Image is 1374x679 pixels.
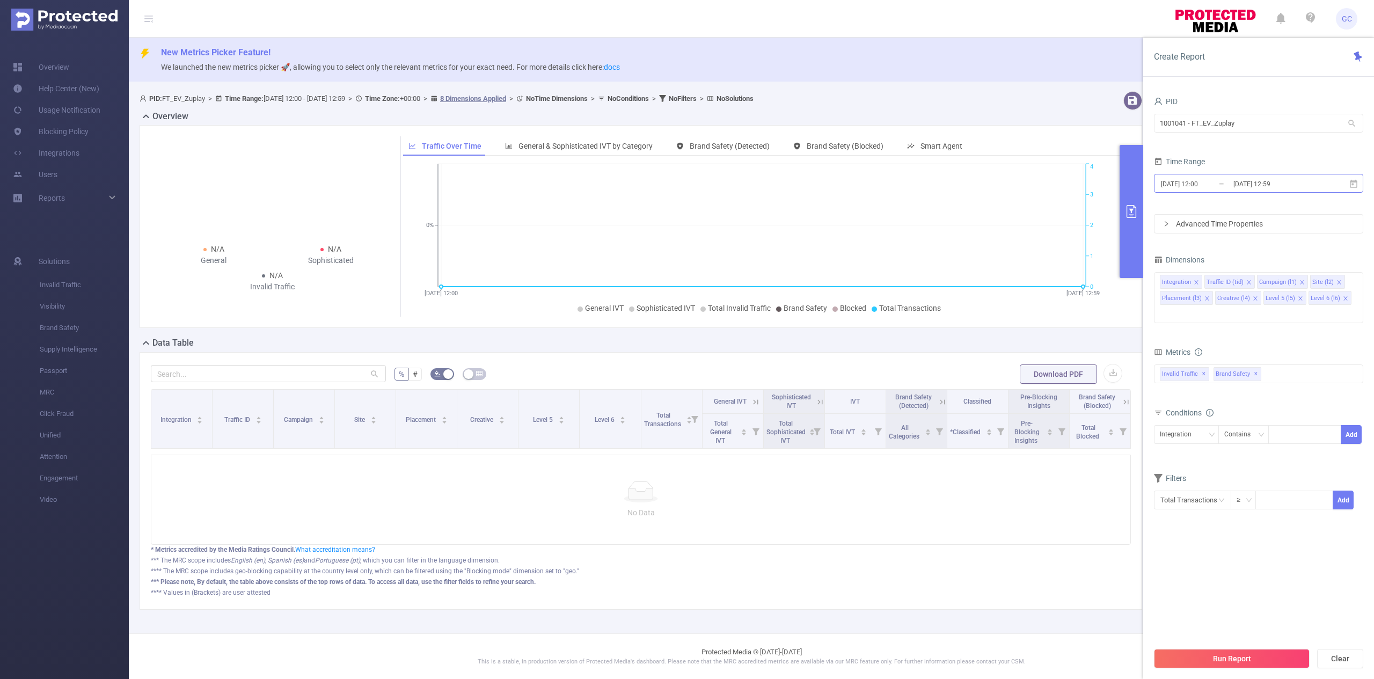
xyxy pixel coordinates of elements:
input: Start date [1160,177,1247,191]
span: Solutions [39,251,70,272]
b: PID: [149,94,162,103]
span: Blocked [840,304,866,312]
div: Sort [1108,427,1114,434]
b: Time Zone: [365,94,400,103]
i: icon: caret-up [370,415,376,418]
span: Create Report [1154,52,1205,62]
i: English (en), Spanish (es) [231,557,304,564]
span: Total General IVT [710,420,732,444]
span: ✕ [1202,368,1206,381]
div: Traffic ID (tid) [1207,275,1244,289]
i: icon: caret-up [741,427,747,430]
a: Blocking Policy [13,121,89,142]
tspan: 0% [426,222,434,229]
div: Sort [741,427,747,434]
li: Traffic ID (tid) [1204,275,1255,289]
span: Level 6 [595,416,616,424]
div: Sort [686,415,692,421]
i: icon: close [1253,296,1258,302]
span: New Metrics Picker Feature! [161,47,271,57]
i: icon: caret-down [741,431,747,434]
i: icon: user [140,95,149,102]
span: Total Transactions [644,412,683,428]
i: Filter menu [932,414,947,448]
footer: Protected Media © [DATE]-[DATE] [129,633,1374,679]
i: Filter menu [1054,414,1069,448]
div: Site (l2) [1312,275,1334,289]
i: icon: table [476,370,483,377]
i: icon: caret-down [1108,431,1114,434]
span: > [697,94,707,103]
span: N/A [269,271,283,280]
span: Pre-Blocking Insights [1014,420,1040,444]
span: > [649,94,659,103]
i: icon: caret-up [499,415,505,418]
a: Integrations [13,142,79,164]
i: icon: caret-down [441,419,447,422]
i: Filter menu [687,390,702,448]
span: We launched the new metrics picker 🚀, allowing you to select only the relevant metrics for your e... [161,63,620,71]
div: ≥ [1237,491,1248,509]
span: *Classified [950,428,982,436]
a: docs [604,63,620,71]
div: icon: rightAdvanced Time Properties [1154,215,1363,233]
span: Traffic Over Time [422,142,481,150]
div: Level 6 (l6) [1311,291,1340,305]
div: Sort [499,415,505,421]
i: icon: close [1336,280,1342,286]
i: icon: down [1246,497,1252,505]
span: N/A [328,245,341,253]
span: Brand Safety (Blocked) [807,142,883,150]
b: No Filters [669,94,697,103]
span: Unified [40,425,129,446]
span: Invalid Traffic [1160,367,1209,381]
div: Sort [860,427,867,434]
span: Conditions [1166,408,1214,417]
span: Visibility [40,296,129,317]
i: icon: caret-up [986,427,992,430]
span: Metrics [1154,348,1190,356]
button: Add [1341,425,1362,444]
span: Passport [40,360,129,382]
div: Sort [370,415,377,421]
span: MRC [40,382,129,403]
span: Video [40,489,129,510]
i: icon: caret-down [197,419,203,422]
button: Add [1333,491,1354,509]
div: Creative (l4) [1217,291,1250,305]
span: > [420,94,430,103]
i: icon: close [1299,280,1305,286]
tspan: 3 [1090,191,1093,198]
span: General IVT [714,398,747,405]
i: icon: close [1298,296,1303,302]
span: Attention [40,446,129,468]
a: Help Center (New) [13,78,99,99]
span: IVT [850,398,860,405]
span: Dimensions [1154,255,1204,264]
span: N/A [211,245,224,253]
span: Supply Intelligence [40,339,129,360]
span: Sophisticated IVT [772,393,811,410]
img: Protected Media [11,9,118,31]
i: icon: close [1194,280,1199,286]
span: Site [354,416,367,424]
li: Creative (l4) [1215,291,1261,305]
b: Time Range: [225,94,264,103]
span: Pre-Blocking Insights [1020,393,1057,410]
div: Campaign (l1) [1259,275,1297,289]
li: Integration [1160,275,1202,289]
div: Sort [196,415,203,421]
span: Level 5 [533,416,554,424]
i: icon: bar-chart [505,142,513,150]
b: No Time Dimensions [526,94,588,103]
div: Sort [318,415,325,421]
div: Contains [1224,426,1258,443]
tspan: 2 [1090,222,1093,229]
div: *** Please note, By default, the table above consists of the top rows of data. To access all data... [151,577,1131,587]
span: Time Range [1154,157,1205,166]
i: icon: caret-down [986,431,992,434]
i: icon: caret-up [255,415,261,418]
b: No Solutions [717,94,754,103]
i: Filter menu [1115,414,1130,448]
span: Placement [406,416,437,424]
